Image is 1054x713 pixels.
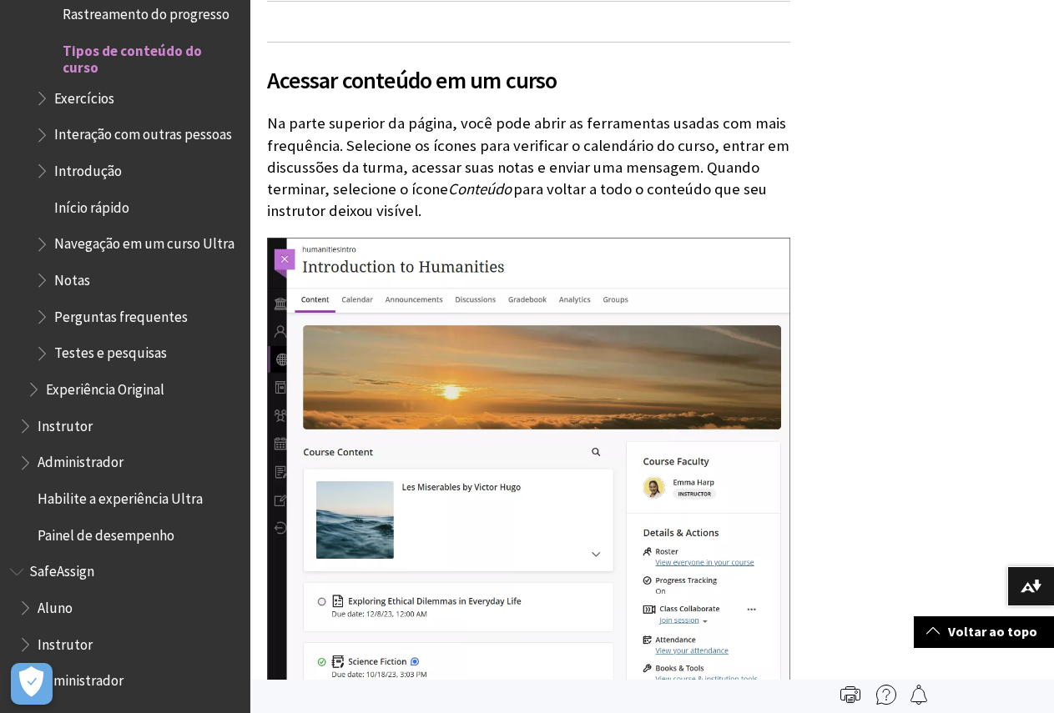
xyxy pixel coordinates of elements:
span: Testes e pesquisas [54,339,167,362]
span: Perguntas frequentes [54,303,188,325]
span: Interação com outras pessoas [54,121,232,143]
button: Abrir preferências [11,663,53,705]
img: Follow this page [909,685,929,705]
h2: Acessar conteúdo em um curso [267,42,790,98]
span: Administrador [38,449,124,471]
span: Aluno [38,594,73,616]
span: Navegação em um curso Ultra [54,230,235,253]
span: Instrutor [38,412,93,434]
span: Instrutor [38,630,93,653]
p: Na parte superior da página, você pode abrir as ferramentas usadas com mais frequência. Selecione... [267,113,790,222]
span: SafeAssign [29,558,94,580]
span: Painel de desempenho [38,521,174,544]
a: Voltar ao topo [914,616,1054,647]
span: Experiência Original [46,375,164,398]
span: Exercícios [54,84,114,107]
img: More help [876,685,896,705]
span: Início rápido [54,193,129,216]
span: Conteúdo [448,179,512,198]
span: Administrador [38,667,124,690]
nav: Book outline for Blackboard SafeAssign [10,558,240,695]
span: Introdução [54,157,122,179]
span: Tipos de conteúdo do curso [63,37,239,76]
span: Notas [54,266,90,289]
img: Print [840,685,860,705]
span: Habilite a experiência Ultra [38,485,203,507]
